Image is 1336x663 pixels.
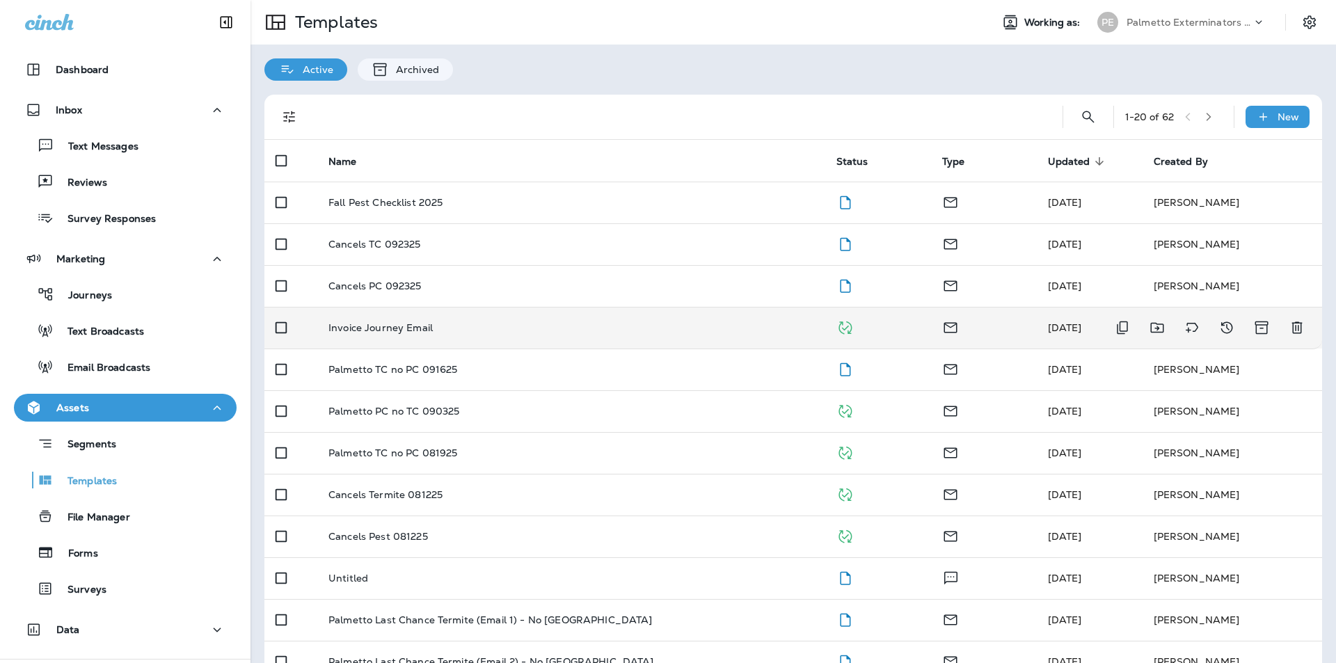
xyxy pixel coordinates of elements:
[1074,103,1102,131] button: Search Templates
[14,538,237,567] button: Forms
[56,64,109,75] p: Dashboard
[1213,314,1241,342] button: View Changelog
[1048,280,1082,292] span: Julia Horton
[836,237,854,249] span: Draft
[54,289,112,303] p: Journeys
[942,487,959,500] span: Email
[1048,447,1082,459] span: Julia Horton
[836,156,868,168] span: Status
[942,570,960,583] span: Text
[289,12,378,33] p: Templates
[328,364,457,375] p: Palmetto TC no PC 091625
[328,280,421,291] p: Cancels PC 092325
[836,529,854,541] span: Published
[1048,614,1082,626] span: Frank Carreno
[207,8,246,36] button: Collapse Sidebar
[1154,155,1226,168] span: Created By
[54,548,98,561] p: Forms
[276,103,303,131] button: Filters
[296,64,333,75] p: Active
[328,406,459,417] p: Palmetto PC no TC 090325
[14,429,237,458] button: Segments
[14,131,237,160] button: Text Messages
[1097,12,1118,33] div: PE
[1048,155,1108,168] span: Updated
[328,573,368,584] p: Untitled
[1178,314,1206,342] button: Add tags
[1154,156,1208,168] span: Created By
[328,239,420,250] p: Cancels TC 092325
[14,96,237,124] button: Inbox
[1048,238,1082,250] span: Julia Horton
[942,612,959,625] span: Email
[54,213,156,226] p: Survey Responses
[56,253,105,264] p: Marketing
[1048,405,1082,417] span: Julia Horton
[836,195,854,207] span: Draft
[836,362,854,374] span: Draft
[1143,599,1322,641] td: [PERSON_NAME]
[54,177,107,190] p: Reviews
[836,155,886,168] span: Status
[328,155,375,168] span: Name
[1127,17,1252,28] p: Palmetto Exterminators LLC
[942,445,959,458] span: Email
[1143,474,1322,516] td: [PERSON_NAME]
[54,475,117,488] p: Templates
[328,531,428,542] p: Cancels Pest 081225
[942,320,959,333] span: Email
[1143,390,1322,432] td: [PERSON_NAME]
[1125,111,1174,122] div: 1 - 20 of 62
[1143,265,1322,307] td: [PERSON_NAME]
[54,438,116,452] p: Segments
[942,156,965,168] span: Type
[54,326,144,339] p: Text Broadcasts
[328,489,443,500] p: Cancels Termite 081225
[942,362,959,374] span: Email
[328,614,653,625] p: Palmetto Last Chance Termite (Email 1) - No [GEOGRAPHIC_DATA]
[1108,314,1136,342] button: Duplicate
[328,322,433,333] p: Invoice Journey Email
[1283,314,1311,342] button: Delete
[942,278,959,291] span: Email
[56,624,80,635] p: Data
[1278,111,1299,122] p: New
[942,529,959,541] span: Email
[1143,182,1322,223] td: [PERSON_NAME]
[836,612,854,625] span: Draft
[14,280,237,309] button: Journeys
[1024,17,1083,29] span: Working as:
[54,362,150,375] p: Email Broadcasts
[1297,10,1322,35] button: Settings
[942,195,959,207] span: Email
[54,584,106,597] p: Surveys
[836,570,854,583] span: Draft
[14,167,237,196] button: Reviews
[14,56,237,83] button: Dashboard
[1048,488,1082,501] span: Julia Horton
[836,404,854,416] span: Published
[942,404,959,416] span: Email
[14,574,237,603] button: Surveys
[1048,572,1082,584] span: Frank Carreno
[1143,314,1171,342] button: Move to folder
[54,141,138,154] p: Text Messages
[1143,557,1322,599] td: [PERSON_NAME]
[14,352,237,381] button: Email Broadcasts
[836,445,854,458] span: Published
[328,447,457,458] p: Palmetto TC no PC 081925
[836,487,854,500] span: Published
[1048,530,1082,543] span: Julia Horton
[14,203,237,232] button: Survey Responses
[942,155,983,168] span: Type
[1048,321,1082,334] span: Frank Carreno
[56,402,89,413] p: Assets
[14,502,237,531] button: File Manager
[14,465,237,495] button: Templates
[389,64,439,75] p: Archived
[328,156,357,168] span: Name
[942,237,959,249] span: Email
[14,616,237,644] button: Data
[14,316,237,345] button: Text Broadcasts
[54,511,130,525] p: File Manager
